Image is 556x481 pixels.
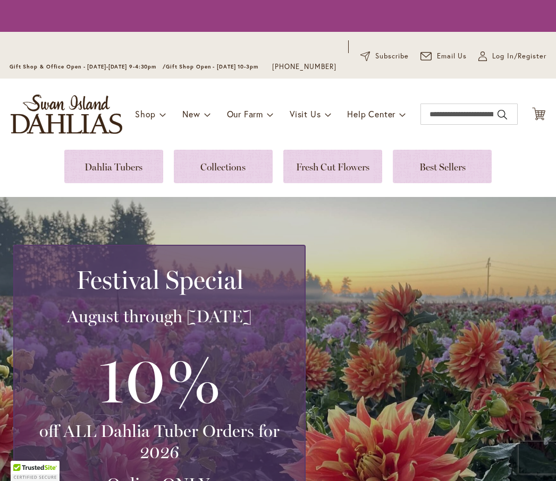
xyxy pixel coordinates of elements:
span: Gift Shop Open - [DATE] 10-3pm [166,63,258,70]
h2: Festival Special [27,265,292,295]
span: New [182,108,200,119]
span: Our Farm [227,108,263,119]
span: Email Us [437,51,467,62]
a: store logo [11,95,122,134]
a: Subscribe [360,51,409,62]
a: Log In/Register [478,51,546,62]
span: Log In/Register [492,51,546,62]
span: Shop [135,108,156,119]
button: Search [498,106,507,123]
a: [PHONE_NUMBER] [272,62,336,72]
a: Email Us [420,51,467,62]
span: Subscribe [375,51,409,62]
h3: 10% [27,338,292,420]
span: Visit Us [290,108,321,119]
h3: off ALL Dahlia Tuber Orders for 2026 [27,420,292,463]
span: Help Center [347,108,395,119]
h3: August through [DATE] [27,306,292,327]
span: Gift Shop & Office Open - [DATE]-[DATE] 9-4:30pm / [10,63,166,70]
